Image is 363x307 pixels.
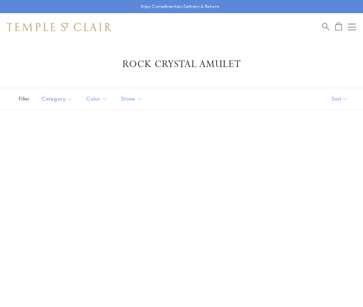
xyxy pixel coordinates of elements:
[348,23,356,31] button: Open navigation
[116,91,147,106] button: Stone
[7,23,111,31] img: Temple St. Clair
[81,91,112,106] button: Color
[141,3,219,10] p: Enjoy Complimentary Delivery & Returns
[316,88,363,109] button: Show sort by
[118,94,147,103] span: Stone
[335,22,342,31] a: Open Shopping Bag
[38,94,78,103] span: Category
[322,22,329,31] a: Search
[17,58,346,71] h1: Rock Crystal Amulet
[83,94,112,103] span: Color
[36,91,78,106] button: Category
